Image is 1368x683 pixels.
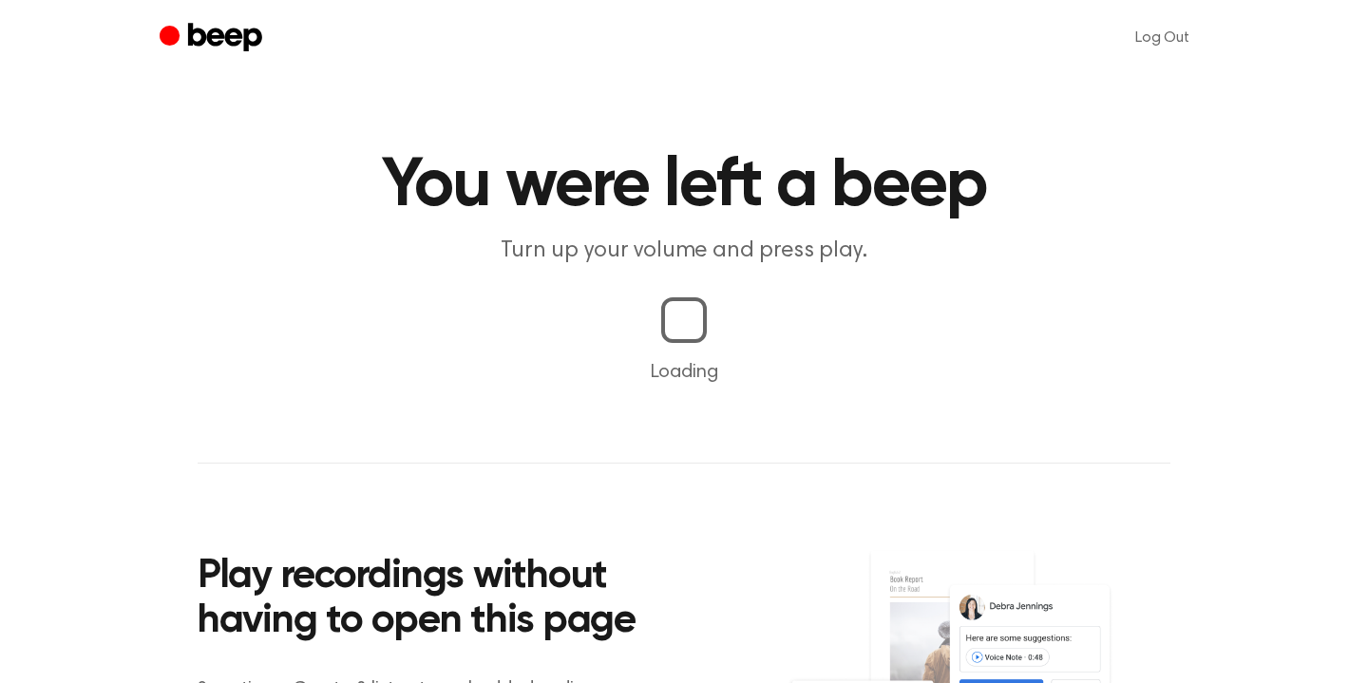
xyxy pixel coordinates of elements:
[23,358,1345,387] p: Loading
[1116,15,1208,61] a: Log Out
[160,20,267,57] a: Beep
[319,236,1049,267] p: Turn up your volume and press play.
[198,152,1170,220] h1: You were left a beep
[198,555,710,645] h2: Play recordings without having to open this page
